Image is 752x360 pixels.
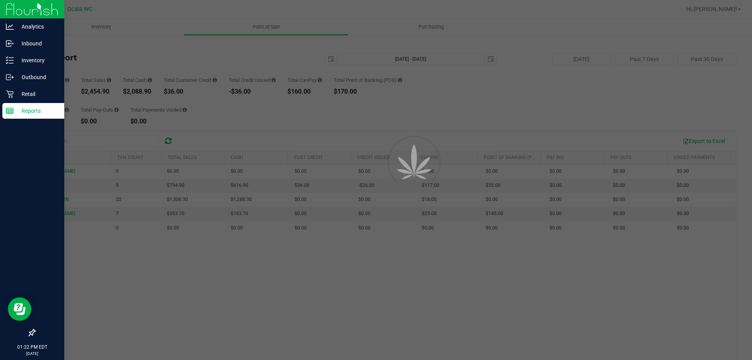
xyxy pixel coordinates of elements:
[4,351,61,356] p: [DATE]
[6,90,14,98] inline-svg: Retail
[6,107,14,115] inline-svg: Reports
[14,89,61,99] p: Retail
[6,23,14,31] inline-svg: Analytics
[14,39,61,48] p: Inbound
[6,56,14,64] inline-svg: Inventory
[14,72,61,82] p: Outbound
[6,40,14,47] inline-svg: Inbound
[6,73,14,81] inline-svg: Outbound
[14,56,61,65] p: Inventory
[8,297,31,321] iframe: Resource center
[4,344,61,351] p: 01:22 PM EDT
[14,22,61,31] p: Analytics
[14,106,61,116] p: Reports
